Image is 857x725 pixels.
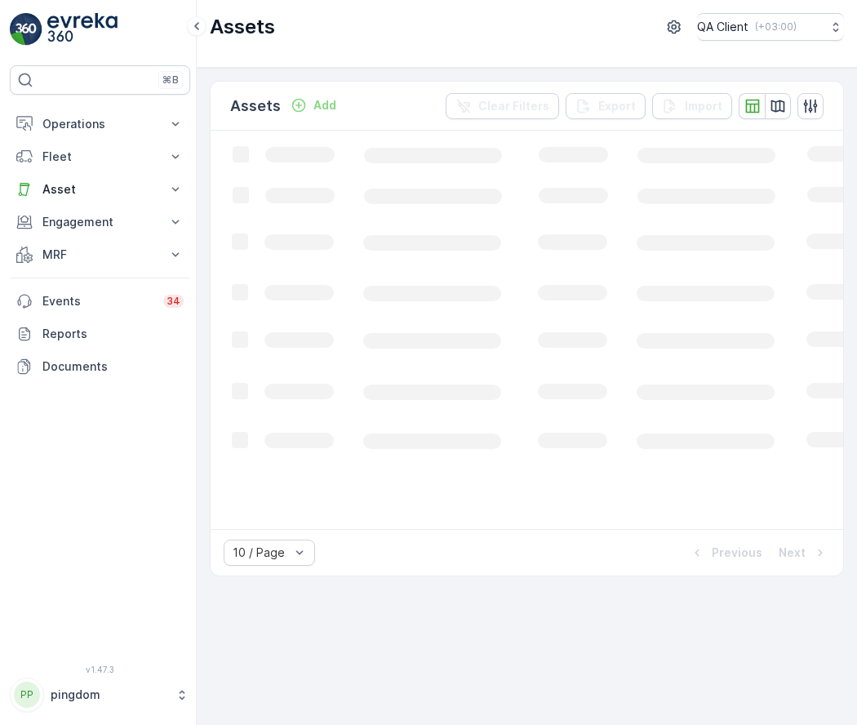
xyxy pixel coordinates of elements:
[10,206,190,238] button: Engagement
[42,293,153,309] p: Events
[10,238,190,271] button: MRF
[10,108,190,140] button: Operations
[697,19,748,35] p: QA Client
[10,140,190,173] button: Fleet
[313,97,336,113] p: Add
[10,285,190,318] a: Events34
[652,93,732,119] button: Import
[478,98,549,114] p: Clear Filters
[42,247,158,263] p: MRF
[10,13,42,46] img: logo
[10,318,190,350] a: Reports
[566,93,646,119] button: Export
[777,543,830,563] button: Next
[685,98,722,114] p: Import
[47,13,118,46] img: logo_light-DOdMpM7g.png
[284,96,343,115] button: Add
[42,358,184,375] p: Documents
[755,20,797,33] p: ( +03:00 )
[10,173,190,206] button: Asset
[230,95,281,118] p: Assets
[51,687,167,703] p: pingdom
[42,326,184,342] p: Reports
[162,73,179,87] p: ⌘B
[10,350,190,383] a: Documents
[446,93,559,119] button: Clear Filters
[42,181,158,198] p: Asset
[14,682,40,708] div: PP
[712,545,762,561] p: Previous
[42,149,158,165] p: Fleet
[167,295,180,308] p: 34
[42,116,158,132] p: Operations
[598,98,636,114] p: Export
[10,678,190,712] button: PPpingdom
[210,14,275,40] p: Assets
[42,214,158,230] p: Engagement
[697,13,844,41] button: QA Client(+03:00)
[10,665,190,674] span: v 1.47.3
[779,545,806,561] p: Next
[687,543,764,563] button: Previous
